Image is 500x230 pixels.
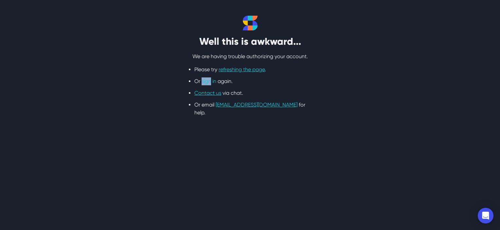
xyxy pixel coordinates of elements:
a: Contact us [194,90,221,96]
li: Or again. [194,77,306,85]
li: Please try . [194,66,306,74]
li: Or email for help. [194,101,306,117]
a: refreshing the page [219,66,265,73]
li: via chat. [194,89,306,97]
h2: Well this is awkward... [168,36,332,47]
p: We are having trouble authorizing your account. [168,53,332,60]
a: [EMAIL_ADDRESS][DOMAIN_NAME] [216,102,297,108]
div: Open Intercom Messenger [478,208,493,223]
a: sign in [202,78,216,84]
